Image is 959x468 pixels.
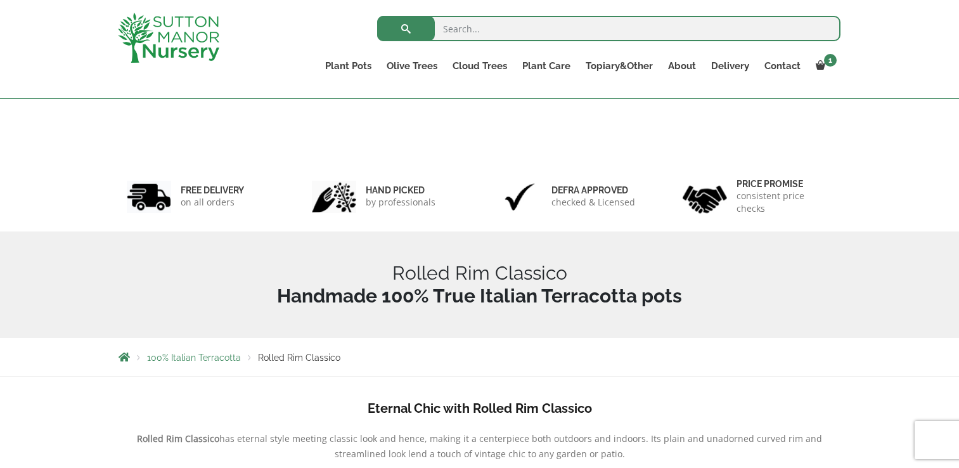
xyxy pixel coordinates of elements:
[147,353,241,363] a: 100% Italian Terracotta
[445,57,515,75] a: Cloud Trees
[683,178,727,216] img: 4.jpg
[808,57,840,75] a: 1
[258,353,340,363] span: Rolled Rim Classico
[379,57,445,75] a: Olive Trees
[137,432,219,445] b: Rolled Rim Classico
[498,181,542,213] img: 3.jpg
[366,185,435,196] h6: hand picked
[219,432,822,460] span: has eternal style meeting classic look and hence, making it a centerpiece both outdoors and indoo...
[704,57,757,75] a: Delivery
[737,178,833,190] h6: Price promise
[737,190,833,215] p: consistent price checks
[757,57,808,75] a: Contact
[318,57,379,75] a: Plant Pots
[119,352,841,362] nav: Breadcrumbs
[312,181,356,213] img: 2.jpg
[127,181,171,213] img: 1.jpg
[368,401,592,416] b: Eternal Chic with Rolled Rim Classico
[181,196,244,209] p: on all orders
[551,185,635,196] h6: Defra approved
[118,13,219,63] img: logo
[181,185,244,196] h6: FREE DELIVERY
[366,196,435,209] p: by professionals
[824,54,837,67] span: 1
[119,262,841,308] h1: Rolled Rim Classico
[515,57,578,75] a: Plant Care
[377,16,840,41] input: Search...
[660,57,704,75] a: About
[578,57,660,75] a: Topiary&Other
[551,196,635,209] p: checked & Licensed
